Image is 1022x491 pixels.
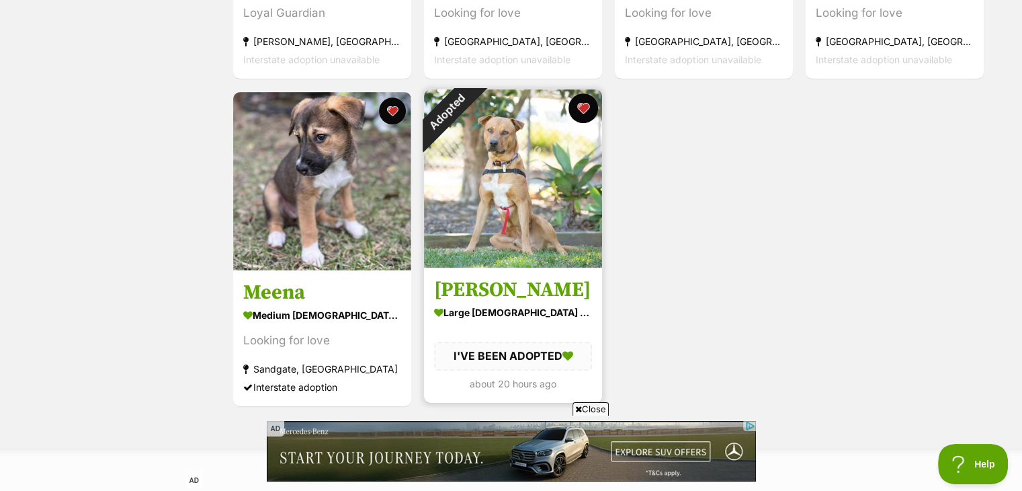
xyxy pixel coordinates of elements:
div: Loyal Guardian [243,5,401,23]
span: Interstate adoption unavailable [434,54,570,66]
h3: [PERSON_NAME] [434,277,592,303]
iframe: Help Scout Beacon - Open [938,444,1009,484]
button: favourite [379,98,406,124]
div: [PERSON_NAME], [GEOGRAPHIC_DATA] [243,33,401,51]
div: Interstate adoption [243,378,401,396]
div: about 20 hours ago [434,374,592,392]
div: Sandgate, [GEOGRAPHIC_DATA] [243,360,401,378]
div: Looking for love [434,5,592,23]
div: Looking for love [816,5,974,23]
div: [GEOGRAPHIC_DATA], [GEOGRAPHIC_DATA] [434,33,592,51]
img: Meena [233,92,411,270]
span: AD [267,421,284,437]
div: [GEOGRAPHIC_DATA], [GEOGRAPHIC_DATA] [625,33,783,51]
div: Looking for love [625,5,783,23]
a: [PERSON_NAME] large [DEMOGRAPHIC_DATA] Dog I'VE BEEN ADOPTED about 20 hours ago favourite [424,267,602,402]
a: Adopted [424,257,602,270]
div: [GEOGRAPHIC_DATA], [GEOGRAPHIC_DATA] [816,33,974,51]
span: Interstate adoption unavailable [816,54,952,66]
h3: Meena [243,280,401,305]
span: Close [572,402,609,416]
span: Interstate adoption unavailable [243,54,380,66]
div: Looking for love [243,332,401,350]
a: Meena medium [DEMOGRAPHIC_DATA] Dog Looking for love Sandgate, [GEOGRAPHIC_DATA] Interstate adopt... [233,270,411,406]
img: Glen Coco [424,89,602,268]
div: I'VE BEEN ADOPTED [434,342,592,370]
span: AD [185,473,203,488]
span: Interstate adoption unavailable [625,54,761,66]
button: favourite [568,93,598,123]
div: medium [DEMOGRAPHIC_DATA] Dog [243,305,401,325]
div: Adopted [406,72,486,152]
div: large [DEMOGRAPHIC_DATA] Dog [434,303,592,322]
